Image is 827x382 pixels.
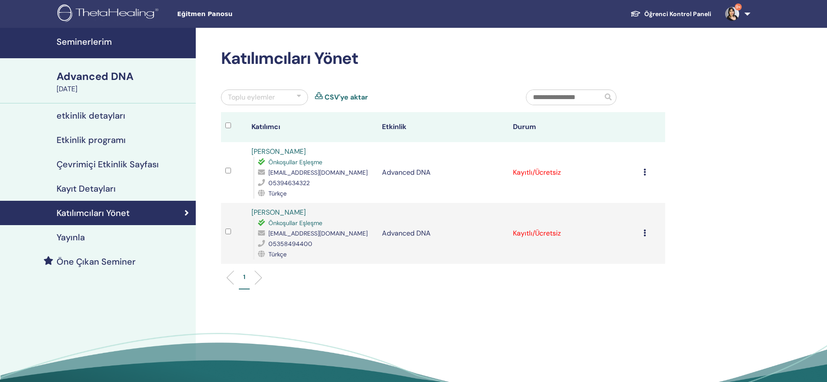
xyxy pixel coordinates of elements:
span: 9+ [735,3,742,10]
span: 05394634322 [268,179,310,187]
h4: Çevrimiçi Etkinlik Sayfası [57,159,159,169]
img: default.jpg [725,7,739,21]
h4: Seminerlerim [57,37,191,47]
a: CSV'ye aktar [325,92,368,103]
img: graduation-cap-white.svg [630,10,641,17]
img: logo.png [57,4,161,24]
td: Advanced DNA [378,142,508,203]
h4: Katılımcıları Yönet [57,208,130,218]
h4: etkinlik detayları [57,110,125,121]
span: [EMAIL_ADDRESS][DOMAIN_NAME] [268,169,368,176]
span: Önkoşullar Eşleşme [268,158,322,166]
h4: Yayınla [57,232,85,242]
span: Türkçe [268,189,287,197]
span: Eğitmen Panosu [177,10,308,19]
th: Etkinlik [378,112,508,142]
h2: Katılımcıları Yönet [221,49,665,69]
a: Advanced DNA[DATE] [51,69,196,94]
span: 05358494400 [268,240,312,248]
p: 1 [243,272,245,282]
a: Öğrenci Kontrol Paneli [623,6,718,22]
div: Toplu eylemler [228,92,275,103]
span: [EMAIL_ADDRESS][DOMAIN_NAME] [268,229,368,237]
div: [DATE] [57,84,191,94]
th: Durum [509,112,639,142]
h4: Etkinlik programı [57,135,126,145]
td: Advanced DNA [378,203,508,264]
h4: Öne Çıkan Seminer [57,256,136,267]
div: Advanced DNA [57,69,191,84]
a: [PERSON_NAME] [251,147,306,156]
span: Önkoşullar Eşleşme [268,219,322,227]
a: [PERSON_NAME] [251,208,306,217]
th: Katılımcı [247,112,378,142]
h4: Kayıt Detayları [57,183,116,194]
span: Türkçe [268,250,287,258]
